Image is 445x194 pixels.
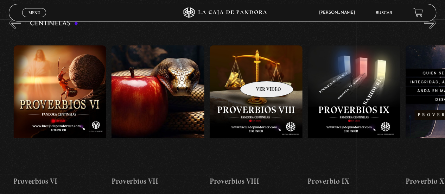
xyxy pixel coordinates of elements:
[376,11,392,15] a: Buscar
[26,17,43,21] span: Cerrar
[424,17,436,29] button: Next
[30,20,78,27] h3: Centinelas
[28,11,40,15] span: Menu
[9,17,21,29] button: Previous
[112,176,204,187] h4: Proverbios VII
[308,176,401,187] h4: Proverbio IX
[210,176,303,187] h4: Proverbios VIII
[316,11,362,15] span: [PERSON_NAME]
[14,176,107,187] h4: Proverbios VI
[413,8,423,18] a: View your shopping cart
